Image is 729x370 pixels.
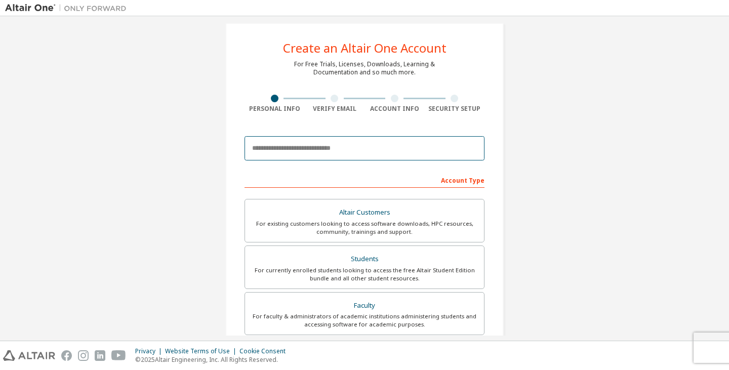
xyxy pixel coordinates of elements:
div: Website Terms of Use [165,347,239,355]
div: Students [251,252,478,266]
img: Altair One [5,3,132,13]
div: Account Type [245,172,484,188]
div: Account Info [364,105,425,113]
img: altair_logo.svg [3,350,55,361]
div: Verify Email [305,105,365,113]
div: Faculty [251,299,478,313]
div: Cookie Consent [239,347,292,355]
div: Security Setup [425,105,485,113]
div: For faculty & administrators of academic institutions administering students and accessing softwa... [251,312,478,328]
div: Personal Info [245,105,305,113]
div: For existing customers looking to access software downloads, HPC resources, community, trainings ... [251,220,478,236]
div: Create an Altair One Account [283,42,447,54]
img: instagram.svg [78,350,89,361]
img: linkedin.svg [95,350,105,361]
div: For Free Trials, Licenses, Downloads, Learning & Documentation and so much more. [294,60,435,76]
div: Altair Customers [251,205,478,220]
img: facebook.svg [61,350,72,361]
div: For currently enrolled students looking to access the free Altair Student Edition bundle and all ... [251,266,478,282]
p: © 2025 Altair Engineering, Inc. All Rights Reserved. [135,355,292,364]
div: Privacy [135,347,165,355]
img: youtube.svg [111,350,126,361]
